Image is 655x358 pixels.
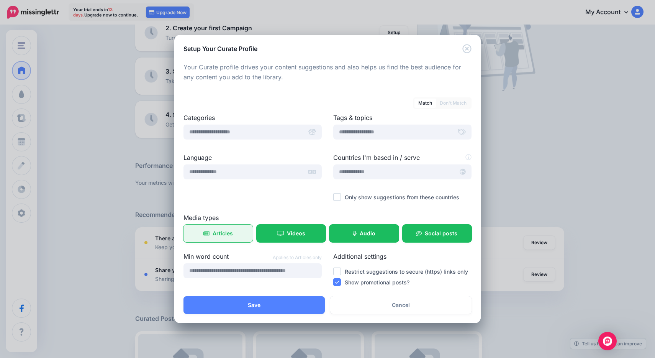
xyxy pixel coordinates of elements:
[183,225,253,242] a: Articles
[329,225,399,242] a: Audio
[403,225,472,242] a: Social posts
[345,193,459,202] label: Only show suggestions from these countries
[183,44,257,53] h5: Setup Your Curate Profile
[333,153,472,162] label: Countries I'm based in / serve
[345,267,468,276] label: Restrict suggestions to secure (https) links only
[257,225,326,242] a: Videos
[345,278,409,287] label: Show promotional posts?
[183,113,322,122] label: Categories
[598,332,617,350] div: Open Intercom Messenger
[360,231,375,236] span: Audio
[183,213,472,222] label: Media types
[183,153,322,162] label: Language
[183,296,325,314] button: Save
[333,252,472,261] label: Additional settings
[425,231,457,236] span: Social posts
[287,231,305,236] span: Videos
[213,231,233,236] span: Articles
[273,254,322,261] span: Applies to Articles only
[462,44,472,54] button: Close
[414,99,436,108] a: Match
[330,296,472,314] a: Cancel
[436,99,470,108] a: Don't Match
[333,113,472,122] label: Tags & topics
[183,252,322,261] label: Min word count
[183,62,472,82] p: Your Curate profile drives your content suggestions and also helps us find the best audience for ...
